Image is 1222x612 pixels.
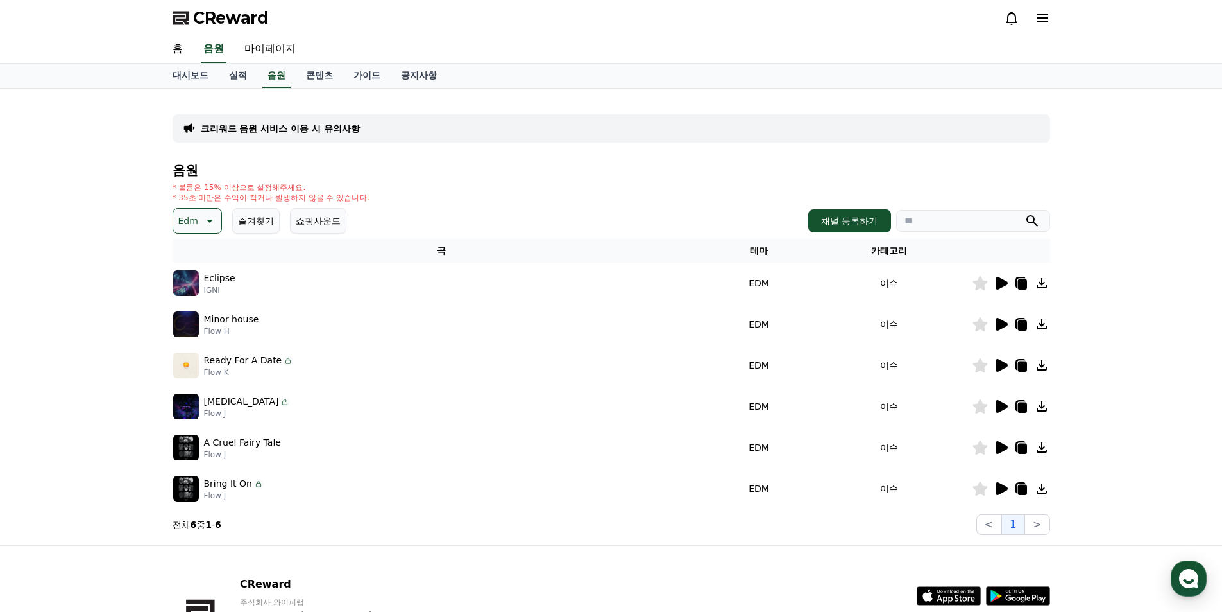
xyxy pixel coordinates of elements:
p: Flow J [204,450,281,460]
a: 대시보드 [162,64,219,88]
p: Edm [178,212,198,230]
img: music [173,353,199,378]
td: EDM [711,263,806,304]
th: 카테고리 [807,239,972,263]
span: CReward [193,8,269,28]
img: music [173,270,199,296]
img: music [173,435,199,460]
p: 전체 중 - [173,518,221,531]
button: 1 [1001,514,1024,535]
td: EDM [711,468,806,509]
td: 이슈 [807,304,972,345]
p: IGNI [204,285,235,295]
p: Flow K [204,367,294,378]
p: Eclipse [204,272,235,285]
p: CReward [240,577,396,592]
a: 음원 [262,64,291,88]
td: 이슈 [807,386,972,427]
td: 이슈 [807,263,972,304]
p: * 35초 미만은 수익이 적거나 발생하지 않을 수 있습니다. [173,193,370,203]
p: Flow J [204,491,264,501]
th: 곡 [173,239,711,263]
button: < [976,514,1001,535]
button: 쇼핑사운드 [290,208,346,234]
a: 홈 [162,36,193,63]
p: Minor house [204,313,259,326]
p: Flow H [204,326,259,337]
strong: 6 [191,520,197,530]
p: Ready For A Date [204,354,282,367]
img: music [173,394,199,419]
p: A Cruel Fairy Tale [204,436,281,450]
td: 이슈 [807,345,972,386]
a: 콘텐츠 [296,64,343,88]
a: CReward [173,8,269,28]
strong: 1 [205,520,212,530]
td: EDM [711,345,806,386]
a: 마이페이지 [234,36,306,63]
a: 공지사항 [391,64,447,88]
button: 즐겨찾기 [232,208,280,234]
button: 채널 등록하기 [808,209,890,232]
img: music [173,476,199,502]
td: EDM [711,304,806,345]
td: EDM [711,427,806,468]
a: 음원 [201,36,226,63]
img: music [173,311,199,337]
strong: 6 [215,520,221,530]
button: Edm [173,208,222,234]
td: 이슈 [807,427,972,468]
td: EDM [711,386,806,427]
a: 크리워드 음원 서비스 이용 시 유의사항 [201,122,360,135]
a: 실적 [219,64,257,88]
p: Bring It On [204,477,252,491]
button: > [1024,514,1049,535]
p: * 볼륨은 15% 이상으로 설정해주세요. [173,182,370,193]
th: 테마 [711,239,806,263]
td: 이슈 [807,468,972,509]
h4: 음원 [173,163,1050,177]
p: Flow J [204,408,291,419]
p: [MEDICAL_DATA] [204,395,279,408]
a: 가이드 [343,64,391,88]
p: 주식회사 와이피랩 [240,597,396,608]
